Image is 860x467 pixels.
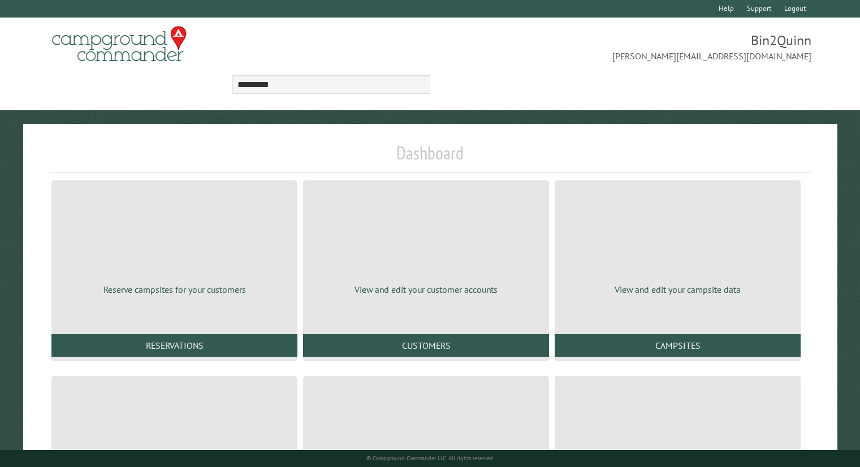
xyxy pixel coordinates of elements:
p: Reserve campsites for your customers [65,283,284,296]
a: Campsites [555,334,801,357]
small: © Campground Commander LLC. All rights reserved. [366,455,494,462]
h1: Dashboard [49,142,811,173]
p: View and edit your campsite data [568,283,787,296]
a: View and edit your campsite data [568,189,787,296]
a: View and edit your customer accounts [317,189,535,296]
a: Reserve campsites for your customers [65,189,284,296]
a: Reservations [51,334,297,357]
p: View and edit your customer accounts [317,283,535,296]
img: Campground Commander [49,22,190,66]
a: Customers [303,334,549,357]
span: Bin2Quinn [PERSON_NAME][EMAIL_ADDRESS][DOMAIN_NAME] [430,31,811,63]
